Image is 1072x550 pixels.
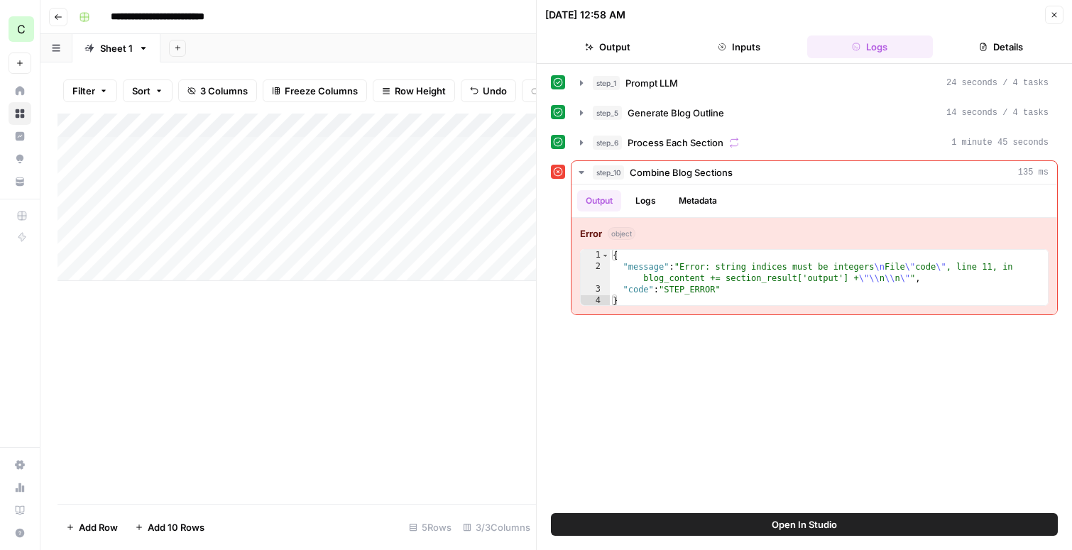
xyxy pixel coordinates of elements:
[126,516,213,539] button: Add 10 Rows
[677,35,802,58] button: Inputs
[951,136,1049,149] span: 1 minute 45 seconds
[571,161,1057,184] button: 135 ms
[9,148,31,170] a: Opportunities
[545,35,671,58] button: Output
[581,261,610,284] div: 2
[457,516,536,539] div: 3/3 Columns
[9,170,31,193] a: Your Data
[571,131,1057,154] button: 1 minute 45 seconds
[608,227,635,240] span: object
[1018,166,1049,179] span: 135 ms
[9,453,31,476] a: Settings
[630,165,733,180] span: Combine Blog Sections
[593,106,622,120] span: step_5
[63,79,117,102] button: Filter
[461,79,516,102] button: Undo
[403,516,457,539] div: 5 Rows
[807,35,933,58] button: Logs
[100,41,133,55] div: Sheet 1
[9,102,31,125] a: Browse
[9,522,31,544] button: Help + Support
[9,11,31,47] button: Workspace: Connor - Test
[627,190,664,211] button: Logs
[9,125,31,148] a: Insights
[285,84,358,98] span: Freeze Columns
[58,516,126,539] button: Add Row
[571,101,1057,124] button: 14 seconds / 4 tasks
[483,84,507,98] span: Undo
[571,72,1057,94] button: 24 seconds / 4 tasks
[178,79,257,102] button: 3 Columns
[72,84,95,98] span: Filter
[946,106,1049,119] span: 14 seconds / 4 tasks
[625,76,678,90] span: Prompt LLM
[545,8,625,22] div: [DATE] 12:58 AM
[593,76,620,90] span: step_1
[17,21,26,38] span: C
[395,84,446,98] span: Row Height
[670,190,726,211] button: Metadata
[946,77,1049,89] span: 24 seconds / 4 tasks
[132,84,151,98] span: Sort
[9,79,31,102] a: Home
[200,84,248,98] span: 3 Columns
[581,284,610,295] div: 3
[581,250,610,261] div: 1
[580,226,602,241] strong: Error
[593,136,622,150] span: step_6
[577,190,621,211] button: Output
[628,136,723,150] span: Process Each Section
[9,499,31,522] a: Learning Hub
[72,34,160,62] a: Sheet 1
[263,79,367,102] button: Freeze Columns
[123,79,173,102] button: Sort
[593,165,624,180] span: step_10
[9,476,31,499] a: Usage
[571,185,1057,314] div: 135 ms
[628,106,724,120] span: Generate Blog Outline
[601,250,609,261] span: Toggle code folding, rows 1 through 4
[373,79,455,102] button: Row Height
[148,520,204,534] span: Add 10 Rows
[551,513,1058,536] button: Open In Studio
[79,520,118,534] span: Add Row
[772,517,837,532] span: Open In Studio
[581,295,610,307] div: 4
[939,35,1064,58] button: Details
